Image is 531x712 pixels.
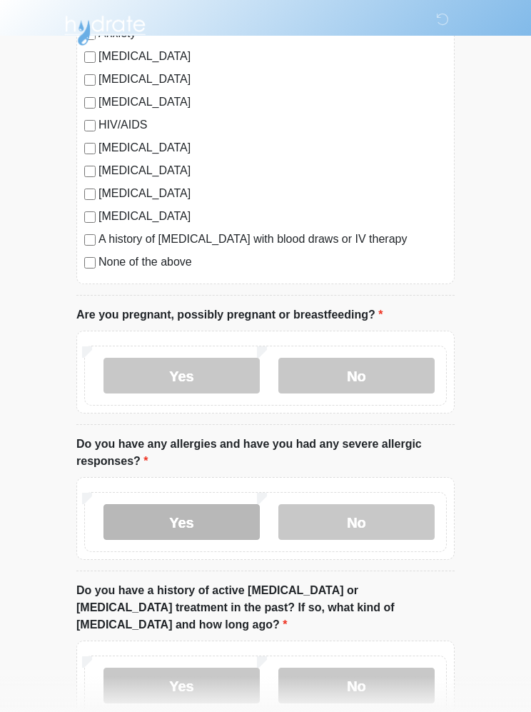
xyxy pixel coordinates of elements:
input: [MEDICAL_DATA] [84,211,96,223]
input: [MEDICAL_DATA] [84,97,96,109]
input: [MEDICAL_DATA] [84,51,96,63]
label: [MEDICAL_DATA] [98,208,447,225]
label: Yes [103,504,260,540]
label: Do you have a history of active [MEDICAL_DATA] or [MEDICAL_DATA] treatment in the past? If so, wh... [76,582,455,633]
label: Do you have any allergies and have you had any severe allergic responses? [76,436,455,470]
label: No [278,504,435,540]
label: [MEDICAL_DATA] [98,162,447,179]
label: [MEDICAL_DATA] [98,94,447,111]
label: [MEDICAL_DATA] [98,139,447,156]
input: [MEDICAL_DATA] [84,189,96,200]
label: Yes [103,668,260,703]
label: Are you pregnant, possibly pregnant or breastfeeding? [76,306,383,324]
img: Hydrate IV Bar - Flagstaff Logo [62,11,148,46]
label: No [278,358,435,393]
input: [MEDICAL_DATA] [84,74,96,86]
input: [MEDICAL_DATA] [84,143,96,154]
input: A history of [MEDICAL_DATA] with blood draws or IV therapy [84,234,96,246]
input: [MEDICAL_DATA] [84,166,96,177]
input: HIV/AIDS [84,120,96,131]
label: HIV/AIDS [98,116,447,134]
label: None of the above [98,254,447,271]
label: [MEDICAL_DATA] [98,71,447,88]
label: A history of [MEDICAL_DATA] with blood draws or IV therapy [98,231,447,248]
label: No [278,668,435,703]
input: None of the above [84,257,96,269]
label: [MEDICAL_DATA] [98,185,447,202]
label: Yes [103,358,260,393]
